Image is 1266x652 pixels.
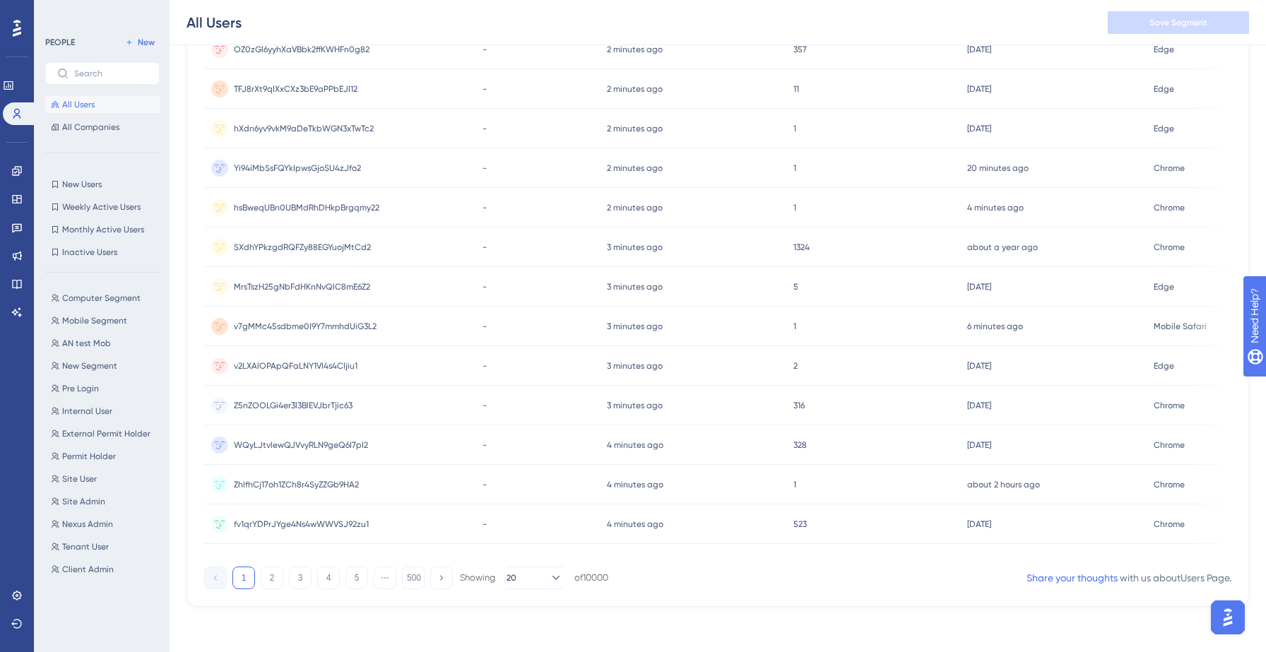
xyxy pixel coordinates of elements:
[483,123,487,134] span: -
[45,176,160,193] button: New Users
[607,282,663,292] time: 3 minutes ago
[1027,569,1231,586] div: with us about Users Page .
[507,567,563,589] button: 20
[45,198,160,215] button: Weekly Active Users
[1154,400,1185,411] span: Chrome
[1154,518,1185,530] span: Chrome
[62,201,141,213] span: Weekly Active Users
[967,45,991,54] time: [DATE]
[967,163,1029,173] time: 20 minutes ago
[138,37,155,48] span: New
[607,401,663,410] time: 3 minutes ago
[62,121,119,133] span: All Companies
[483,439,487,451] span: -
[507,572,516,583] span: 20
[967,361,991,371] time: [DATE]
[120,34,160,51] button: New
[45,538,168,555] button: Tenant User
[607,519,663,529] time: 4 minutes ago
[967,519,991,529] time: [DATE]
[483,518,487,530] span: -
[793,518,807,530] span: 523
[1154,321,1207,332] span: Mobile Safari
[967,242,1038,252] time: about a year ago
[793,439,807,451] span: 328
[234,321,377,332] span: v7gMMc45sdbme0I9Y7mmhdUiG3L2
[607,124,663,134] time: 2 minutes ago
[793,44,807,55] span: 357
[45,290,168,307] button: Computer Segment
[460,571,495,584] div: Showing
[234,439,368,451] span: WQyLJtvlewQJVvyRLN9geQ6I7pI2
[967,480,1040,490] time: about 2 hours ago
[1154,83,1174,95] span: Edge
[967,282,991,292] time: [DATE]
[74,69,148,78] input: Search
[793,360,798,372] span: 2
[1154,360,1174,372] span: Edge
[62,428,150,439] span: External Permit Holder
[45,493,168,510] button: Site Admin
[483,479,487,490] span: -
[1154,242,1185,253] span: Chrome
[1108,11,1249,34] button: Save Segment
[793,281,798,292] span: 5
[234,162,361,174] span: Yi94iMbSsFQYkIpwsGjoSU4zJfo2
[62,179,102,190] span: New Users
[793,123,796,134] span: 1
[793,242,810,253] span: 1324
[45,380,168,397] button: Pre Login
[607,321,663,331] time: 3 minutes ago
[232,567,255,589] button: 1
[483,400,487,411] span: -
[483,83,487,95] span: -
[45,448,168,465] button: Permit Holder
[45,335,168,352] button: AN test Mob
[607,480,663,490] time: 4 minutes ago
[289,567,312,589] button: 3
[62,99,95,110] span: All Users
[45,516,168,533] button: Nexus Admin
[967,321,1023,331] time: 6 minutes ago
[793,400,805,411] span: 316
[607,242,663,252] time: 3 minutes ago
[1154,123,1174,134] span: Edge
[1154,202,1185,213] span: Chrome
[62,518,113,530] span: Nexus Admin
[793,321,796,332] span: 1
[317,567,340,589] button: 4
[1154,44,1174,55] span: Edge
[45,425,168,442] button: External Permit Holder
[234,44,369,55] span: OZ0zGl6yyhXaVBbk2ffKWHFn0g82
[483,321,487,332] span: -
[574,571,608,584] div: of 10000
[62,292,141,304] span: Computer Segment
[234,479,359,490] span: ZhlfhCj17oh1ZCh8r4SyZZGb9HA2
[234,83,357,95] span: TFJ8rXt9qIXxCXz3bE9aPPbEJI12
[62,451,116,462] span: Permit Holder
[483,360,487,372] span: -
[607,440,663,450] time: 4 minutes ago
[62,224,144,235] span: Monthly Active Users
[374,567,396,589] button: ⋯
[62,473,97,485] span: Site User
[33,4,88,20] span: Need Help?
[483,242,487,253] span: -
[1154,162,1185,174] span: Chrome
[45,221,160,238] button: Monthly Active Users
[234,242,371,253] span: SXdhYPkzgdRQFZy88EGYuojMtCd2
[234,123,374,134] span: hXdn6yv9vkM9aDeTkbWGN3xTwTc2
[45,470,168,487] button: Site User
[607,361,663,371] time: 3 minutes ago
[62,383,99,394] span: Pre Login
[45,119,160,136] button: All Companies
[483,202,487,213] span: -
[62,496,105,507] span: Site Admin
[967,401,991,410] time: [DATE]
[793,162,796,174] span: 1
[45,357,168,374] button: New Segment
[607,203,663,213] time: 2 minutes ago
[1154,479,1185,490] span: Chrome
[45,37,75,48] div: PEOPLE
